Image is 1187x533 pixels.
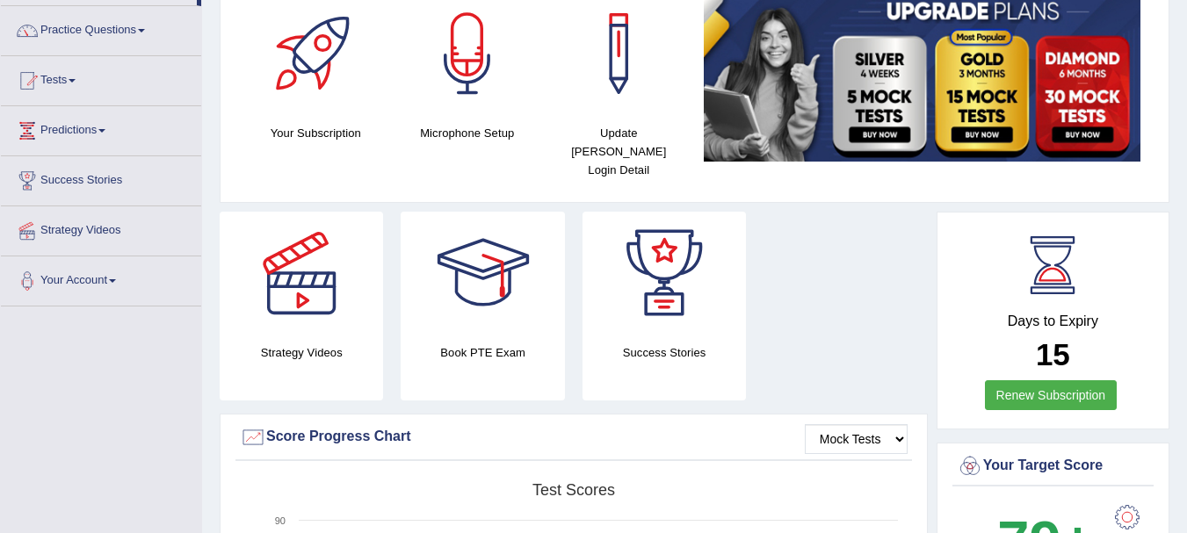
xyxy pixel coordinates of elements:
[1,106,201,150] a: Predictions
[957,453,1149,479] div: Your Target Score
[532,481,615,499] tspan: Test scores
[1036,337,1070,371] b: 15
[1,56,201,100] a: Tests
[552,124,686,179] h4: Update [PERSON_NAME] Login Detail
[401,124,535,142] h4: Microphone Setup
[220,343,383,362] h4: Strategy Videos
[1,156,201,200] a: Success Stories
[249,124,383,142] h4: Your Subscription
[1,206,201,250] a: Strategy Videos
[401,343,564,362] h4: Book PTE Exam
[1,256,201,300] a: Your Account
[985,380,1118,410] a: Renew Subscription
[583,343,746,362] h4: Success Stories
[240,424,908,450] div: Score Progress Chart
[1,6,201,50] a: Practice Questions
[957,313,1149,329] h4: Days to Expiry
[275,515,286,526] text: 90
